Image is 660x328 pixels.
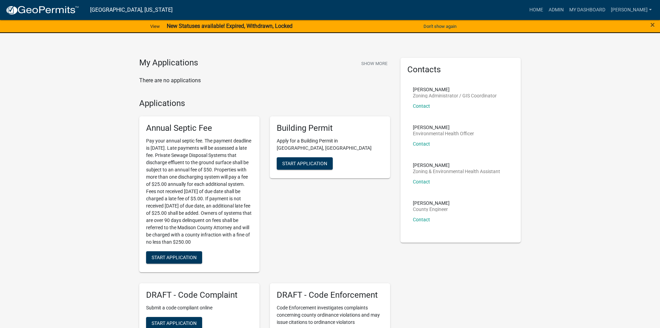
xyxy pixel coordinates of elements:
[566,3,608,17] a: My Dashboard
[413,217,430,222] a: Contact
[413,207,450,212] p: County Engineer
[608,3,654,17] a: [PERSON_NAME]
[421,21,459,32] button: Don't show again
[546,3,566,17] a: Admin
[139,76,390,85] p: There are no applications
[413,93,497,98] p: Zoning Administrator / GIS Coordinator
[650,20,655,30] span: ×
[277,123,383,133] h5: Building Permit
[413,179,430,184] a: Contact
[139,98,390,108] h4: Applications
[359,58,390,69] button: Show More
[277,290,383,300] h5: DRAFT - Code Enforcement
[413,87,497,92] p: [PERSON_NAME]
[282,161,327,166] span: Start Application
[413,141,430,147] a: Contact
[147,21,163,32] a: View
[146,304,253,311] p: Submit a code compliant online
[146,123,253,133] h5: Annual Septic Fee
[277,137,383,152] p: Apply for a Building Permit in [GEOGRAPHIC_DATA], [GEOGRAPHIC_DATA]
[139,58,198,68] h4: My Applications
[413,163,500,168] p: [PERSON_NAME]
[146,290,253,300] h5: DRAFT - Code Complaint
[407,65,514,75] h5: Contacts
[146,251,202,264] button: Start Application
[413,103,430,109] a: Contact
[413,169,500,174] p: Zoning & Environmental Health Assistant
[90,4,173,16] a: [GEOGRAPHIC_DATA], [US_STATE]
[413,201,450,205] p: [PERSON_NAME]
[413,125,474,130] p: [PERSON_NAME]
[146,137,253,246] p: Pay your annual septic fee. The payment deadline is [DATE]. Late payments will be assessed a late...
[152,255,197,260] span: Start Application
[527,3,546,17] a: Home
[277,157,333,170] button: Start Application
[650,21,655,29] button: Close
[167,23,293,29] strong: New Statuses available! Expired, Withdrawn, Locked
[413,131,474,136] p: Environmental Health Officer
[277,304,383,326] p: Code Enforcement investigates complaints concerning county ordinance violations and may issue cit...
[152,320,197,326] span: Start Application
